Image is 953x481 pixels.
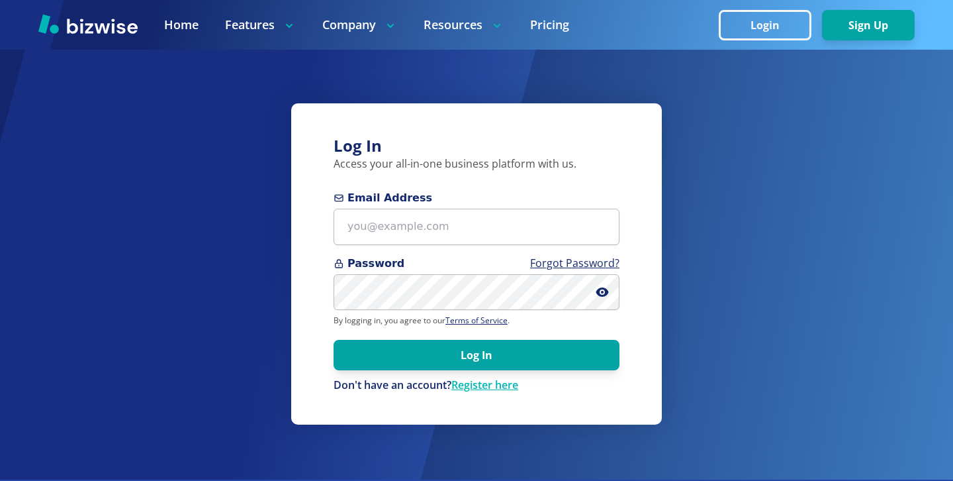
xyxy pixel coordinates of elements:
[334,378,619,393] p: Don't have an account?
[322,17,397,33] p: Company
[334,315,619,326] p: By logging in, you agree to our .
[530,17,569,33] a: Pricing
[334,190,619,206] span: Email Address
[334,256,619,272] span: Password
[164,17,199,33] a: Home
[822,10,915,40] button: Sign Up
[719,10,811,40] button: Login
[451,378,518,392] a: Register here
[334,378,619,393] div: Don't have an account?Register here
[334,157,619,172] p: Access your all-in-one business platform with us.
[38,14,138,34] img: Bizwise Logo
[334,340,619,370] button: Log In
[225,17,296,33] p: Features
[822,19,915,32] a: Sign Up
[334,209,619,245] input: you@example.com
[424,17,504,33] p: Resources
[530,256,619,270] a: Forgot Password?
[719,19,822,32] a: Login
[445,315,508,326] a: Terms of Service
[334,135,619,157] h3: Log In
